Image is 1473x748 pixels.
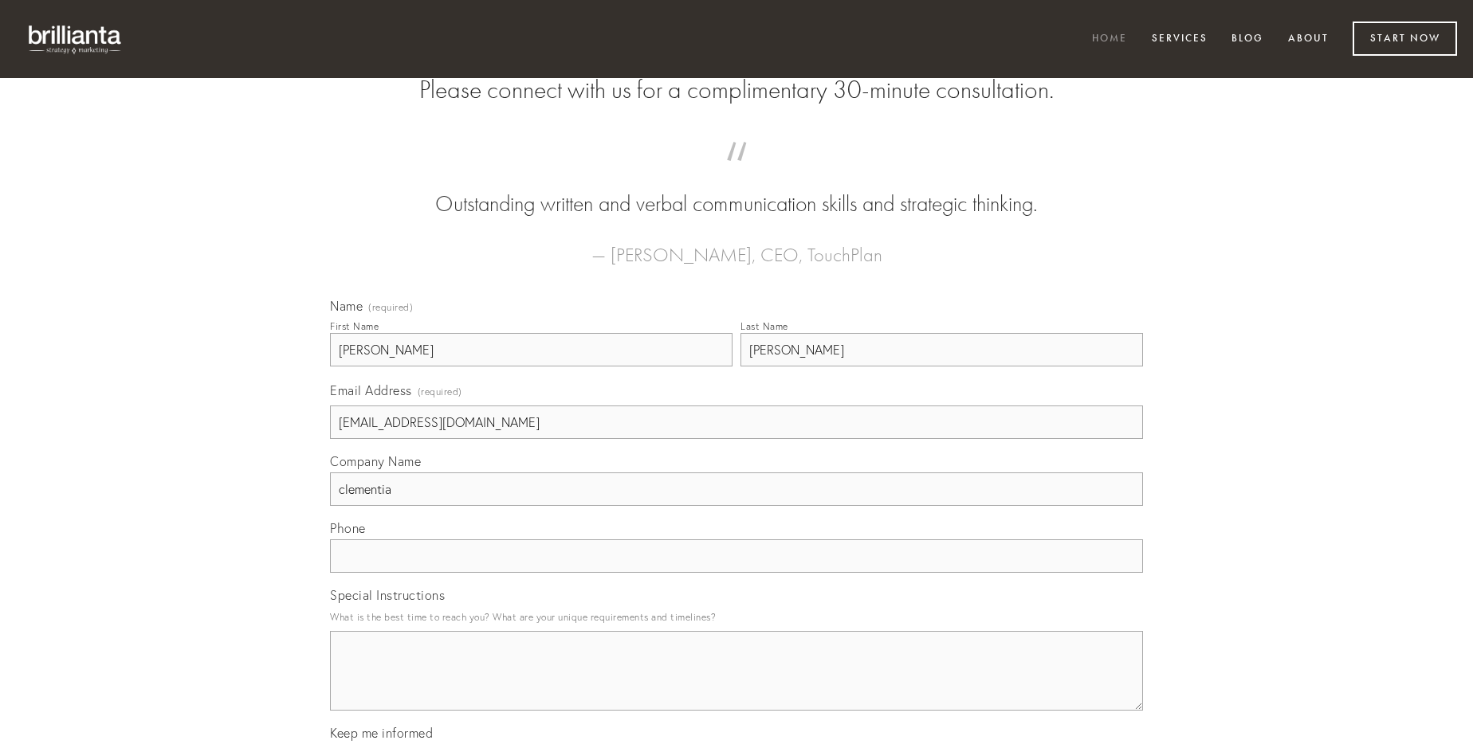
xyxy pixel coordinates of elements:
[368,303,413,312] span: (required)
[330,606,1143,628] p: What is the best time to reach you? What are your unique requirements and timelines?
[330,320,379,332] div: First Name
[330,587,445,603] span: Special Instructions
[1082,26,1137,53] a: Home
[1141,26,1218,53] a: Services
[330,725,433,741] span: Keep me informed
[330,520,366,536] span: Phone
[1353,22,1457,56] a: Start Now
[330,382,412,398] span: Email Address
[1221,26,1274,53] a: Blog
[16,16,136,62] img: brillianta - research, strategy, marketing
[740,320,788,332] div: Last Name
[330,298,363,314] span: Name
[330,75,1143,105] h2: Please connect with us for a complimentary 30-minute consultation.
[355,220,1118,271] figcaption: — [PERSON_NAME], CEO, TouchPlan
[418,381,462,402] span: (required)
[355,158,1118,220] blockquote: Outstanding written and verbal communication skills and strategic thinking.
[330,453,421,469] span: Company Name
[355,158,1118,189] span: “
[1278,26,1339,53] a: About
